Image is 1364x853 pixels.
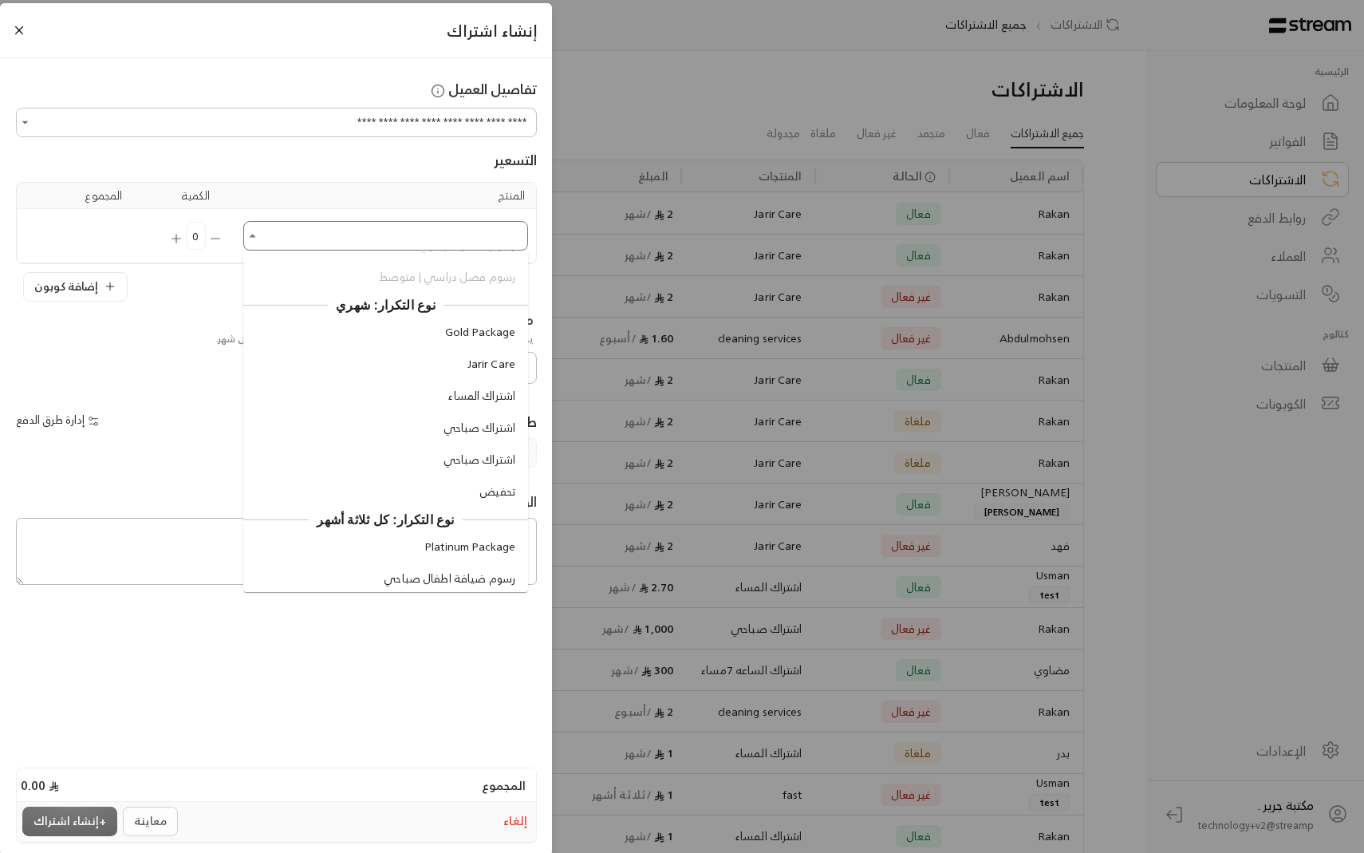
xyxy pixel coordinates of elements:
span: Jarir Care [467,356,515,373]
table: Selected Products [16,182,537,265]
span: تحفيض [479,484,515,500]
span: Platinum Package [424,539,515,555]
span: اشتراك صباحي [443,452,515,468]
button: Close [10,22,28,39]
button: إدارة طرق الدفع [16,407,103,434]
span: اشتراك صباحي [443,420,515,436]
button: إضافة كوبون [23,272,128,302]
span: نوع التكرار: شهري [328,295,443,315]
button: إلغاء [501,810,530,833]
span: يبدأ الاشتراك في . يتم تجديد الاشتراك وفوترة العميل شهر. [216,330,534,347]
th: المجموع [53,183,156,210]
th: المنتج [236,183,536,210]
th: الكمية [156,183,236,210]
button: Open [16,113,35,132]
span: التسعير [494,148,537,172]
span: نوع التكرار: كل ثلاثة أشهر [309,510,462,530]
h4: المجموع [482,779,526,793]
span: إنشاء اشتراك [447,17,537,45]
button: Close [243,227,262,246]
span: 0 [186,222,206,250]
span: تفاصيل العميل [428,77,537,101]
span: اشتراك المساء [448,388,515,405]
h4: 0.00 [22,779,59,793]
span: Gold Package [445,324,515,341]
span: رسوم ضيافة اطفال صباحي [384,571,515,587]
